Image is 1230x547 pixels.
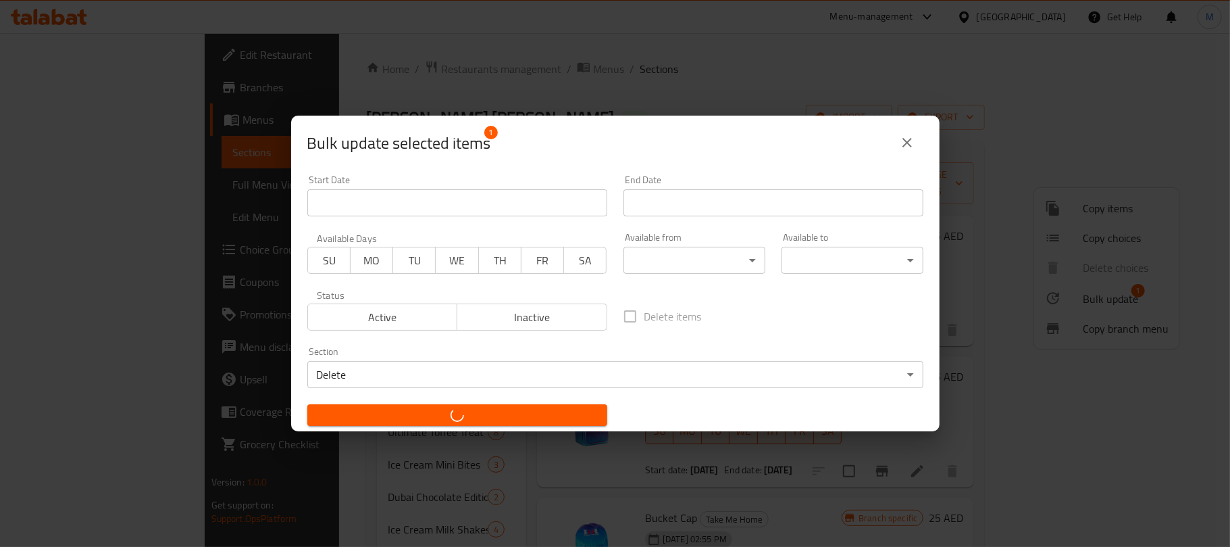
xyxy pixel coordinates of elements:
span: TH [484,251,516,270]
div: ​ [781,247,923,274]
span: SU [313,251,345,270]
button: close [891,126,923,159]
button: Active [307,304,458,331]
button: SA [563,247,607,274]
span: Selected items count [307,133,491,154]
button: SU [307,247,351,274]
div: ​ [623,247,765,274]
span: MO [356,251,388,270]
div: Delete [307,361,923,388]
button: MO [350,247,393,274]
button: TU [392,247,436,274]
span: Delete items [644,308,702,325]
span: FR [527,251,559,270]
span: TU [399,251,430,270]
button: TH [478,247,521,274]
span: Active [313,308,453,327]
span: WE [441,251,473,270]
span: Inactive [463,308,602,327]
span: SA [569,251,601,270]
button: WE [435,247,478,274]
button: FR [521,247,564,274]
button: Inactive [457,304,607,331]
span: 1 [484,126,498,139]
